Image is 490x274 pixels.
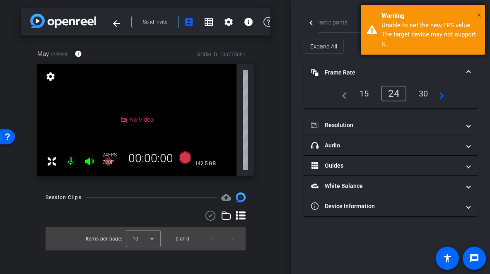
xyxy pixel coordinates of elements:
button: Send invite [131,16,179,28]
mat-panel-title: Guides [311,161,460,170]
span: Destinations for your clips [221,192,231,202]
div: 0 of 0 [176,235,189,243]
div: Items per page: [86,235,123,243]
mat-icon: navigate_before [337,89,347,99]
mat-expansion-panel-header: Guides [304,156,478,175]
span: Chrome [51,51,68,57]
span: Send invite [143,19,167,25]
div: 24 [102,151,123,158]
mat-icon: settings [224,17,234,27]
mat-expansion-panel-header: Audio [304,135,478,155]
span: 142.5 GB [192,159,219,168]
span: May [37,49,49,58]
mat-icon: info [75,50,82,58]
div: Unable to set the new FPS value. The target device may not support it. [381,21,479,49]
mat-icon: message [469,253,479,263]
button: Close [477,9,481,21]
span: No Video [129,116,154,123]
button: Previous page [203,229,222,249]
mat-panel-title: Device Information [311,202,460,211]
span: Expand All [310,38,337,54]
mat-icon: arrow_back [111,19,121,29]
mat-expansion-panel-header: Frame Rate [304,59,478,86]
mat-icon: grid_on [204,17,214,27]
mat-icon: accessibility [442,253,452,263]
div: Frame Rate [304,86,478,108]
div: 720P [102,159,123,166]
div: 30 [413,87,434,101]
div: Session Clips [46,193,82,202]
mat-panel-title: Audio [311,141,460,150]
button: Next page [222,229,242,249]
mat-expansion-panel-header: Resolution [304,115,478,135]
mat-panel-title: White Balance [311,182,460,190]
div: 24 [381,86,406,101]
img: Session clips [236,192,246,202]
mat-icon: settings [45,72,56,82]
mat-icon: info [244,17,253,27]
div: 15 [353,87,375,101]
mat-icon: account_box [184,17,194,27]
mat-expansion-panel-header: White Balance [304,176,478,196]
mat-expansion-panel-header: Device Information [304,196,478,216]
span: FPS [108,152,117,158]
div: ROOM ID: 133773681 [197,51,246,58]
div: Warning [381,11,479,21]
mat-panel-title: Resolution [311,121,460,130]
button: Expand All [304,39,344,54]
span: Participants [316,19,348,25]
mat-panel-title: Frame Rate [311,68,460,77]
img: app-logo [30,14,96,28]
span: × [477,10,481,20]
mat-icon: navigate_next [434,89,444,99]
div: 00:00:00 [123,151,179,166]
mat-icon: cloud_upload [221,192,231,202]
